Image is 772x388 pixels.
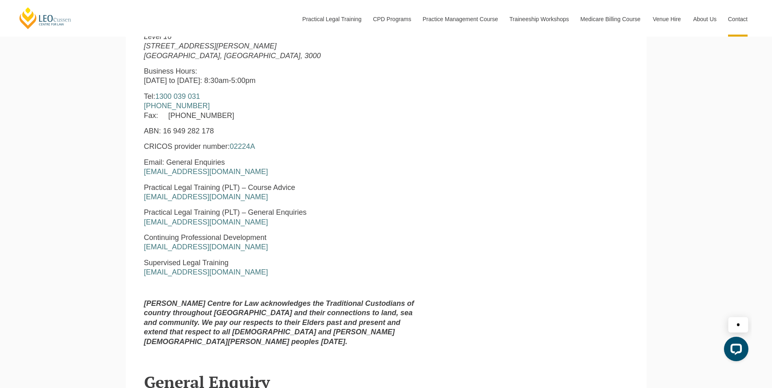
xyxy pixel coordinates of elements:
[155,92,200,100] a: 1300 039 031
[18,7,72,30] a: [PERSON_NAME] Centre for Law
[144,102,210,110] a: [PHONE_NUMBER]
[144,92,422,120] p: Tel: Fax: [PHONE_NUMBER]
[722,2,754,37] a: Contact
[574,2,647,37] a: Medicare Billing Course
[144,67,422,86] p: Business Hours: [DATE] to [DATE]: 8:30am-5:00pm
[230,142,255,150] a: 02224A
[638,302,752,368] iframe: LiveChat chat widget
[296,2,367,37] a: Practical Legal Training
[144,208,307,216] span: Practical Legal Training (PLT) – General Enquiries
[367,2,416,37] a: CPD Programs
[144,168,268,176] a: [EMAIL_ADDRESS][DOMAIN_NAME]
[647,2,687,37] a: Venue Hire
[144,218,268,226] a: [EMAIL_ADDRESS][DOMAIN_NAME]
[144,299,414,346] strong: [PERSON_NAME] Centre for Law acknowledges the Traditional Custodians of country throughout [GEOGR...
[144,158,422,177] p: Email: General Enquiries
[144,268,268,276] a: [EMAIL_ADDRESS][DOMAIN_NAME]
[144,193,268,201] a: [EMAIL_ADDRESS][DOMAIN_NAME]
[144,52,321,60] em: [GEOGRAPHIC_DATA], [GEOGRAPHIC_DATA], 3000
[417,2,503,37] a: Practice Management Course
[144,42,277,50] em: [STREET_ADDRESS][PERSON_NAME]
[144,258,422,277] p: Supervised Legal Training
[144,233,422,252] p: Continuing Professional Development
[144,243,268,251] a: [EMAIL_ADDRESS][DOMAIN_NAME]
[687,2,722,37] a: About Us
[144,126,422,136] p: ABN: 16 949 282 178
[144,33,172,41] em: Level 16
[144,142,422,151] p: CRICOS provider number:
[503,2,574,37] a: Traineeship Workshops
[144,183,422,202] p: Practical Legal Training (PLT) – Course Advice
